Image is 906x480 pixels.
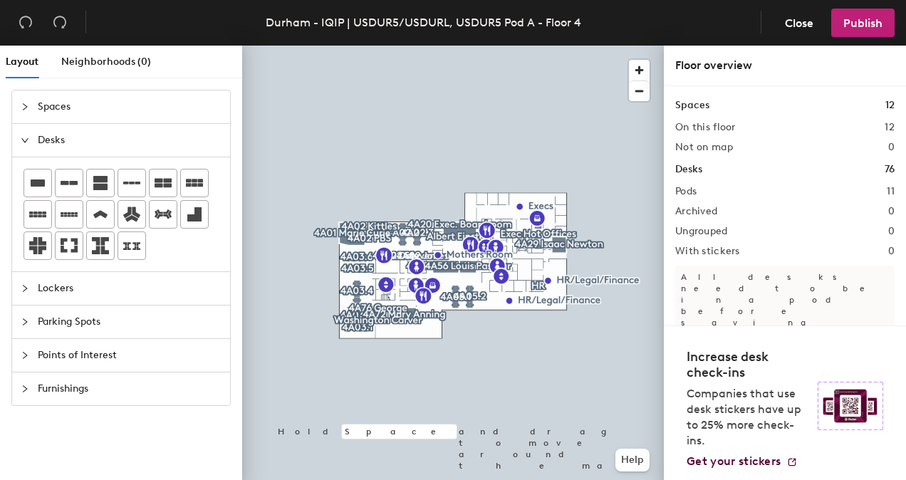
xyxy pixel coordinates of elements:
[38,272,222,305] span: Lockers
[888,206,895,217] h2: 0
[687,349,809,380] h4: Increase desk check-ins
[675,142,733,153] h2: Not on map
[831,9,895,37] button: Publish
[885,162,895,177] h1: 76
[888,246,895,257] h2: 0
[888,142,895,153] h2: 0
[21,136,29,145] span: expanded
[21,318,29,326] span: collapsed
[38,306,222,338] span: Parking Spots
[887,186,895,197] h2: 11
[46,9,74,37] button: Redo (⌘ + ⇧ + Z)
[11,9,40,37] button: Undo (⌘ + Z)
[675,266,895,334] p: All desks need to be in a pod before saving
[38,90,222,123] span: Spaces
[675,226,728,237] h2: Ungrouped
[885,98,895,113] h1: 12
[675,98,709,113] h1: Spaces
[885,122,895,133] h2: 12
[6,56,38,68] span: Layout
[675,186,697,197] h2: Pods
[61,56,151,68] span: Neighborhoods (0)
[38,372,222,405] span: Furnishings
[21,351,29,360] span: collapsed
[843,16,882,30] span: Publish
[675,57,895,74] div: Floor overview
[675,246,740,257] h2: With stickers
[21,284,29,293] span: collapsed
[266,14,581,31] div: Durham - IQIP | USDUR5/USDURL, USDUR5 Pod A - Floor 4
[687,454,798,469] a: Get your stickers
[773,9,826,37] button: Close
[615,449,650,471] button: Help
[675,122,736,133] h2: On this floor
[888,226,895,237] h2: 0
[21,103,29,111] span: collapsed
[687,386,809,449] p: Companies that use desk stickers have up to 25% more check-ins.
[38,124,222,157] span: Desks
[818,382,883,430] img: Sticker logo
[21,385,29,393] span: collapsed
[675,162,702,177] h1: Desks
[687,454,781,468] span: Get your stickers
[38,339,222,372] span: Points of Interest
[785,16,813,30] span: Close
[675,206,717,217] h2: Archived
